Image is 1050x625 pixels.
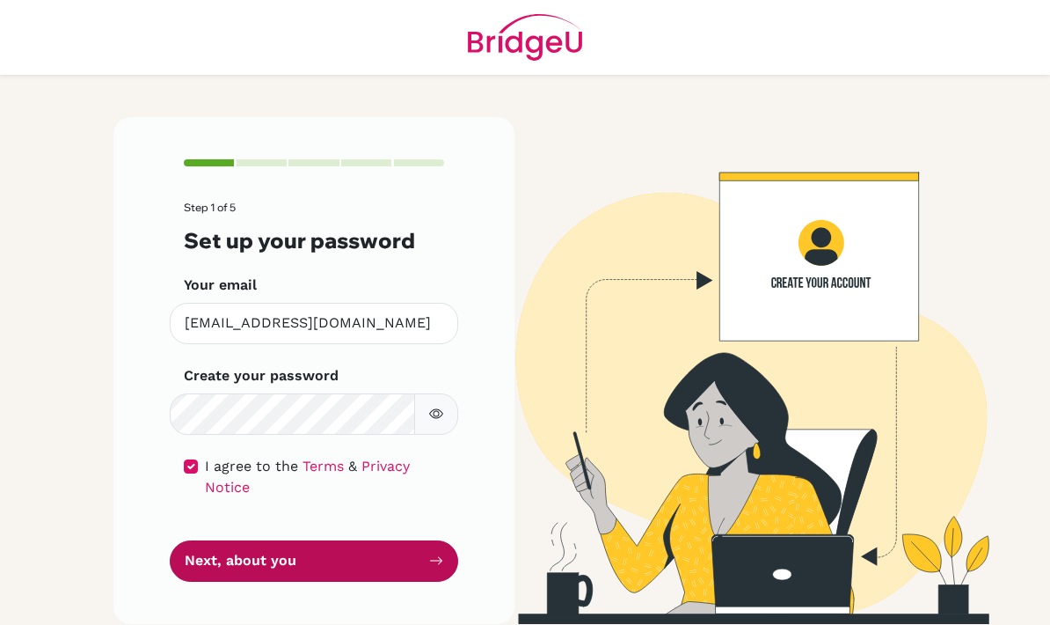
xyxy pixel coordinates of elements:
span: I agree to the [205,458,298,474]
input: Insert your email* [170,303,458,344]
label: Your email [184,275,257,296]
label: Create your password [184,365,339,386]
a: Privacy Notice [205,458,410,496]
h3: Set up your password [184,228,444,254]
a: Terms [303,458,344,474]
button: Next, about you [170,540,458,582]
span: & [348,458,357,474]
span: Step 1 of 5 [184,201,236,214]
